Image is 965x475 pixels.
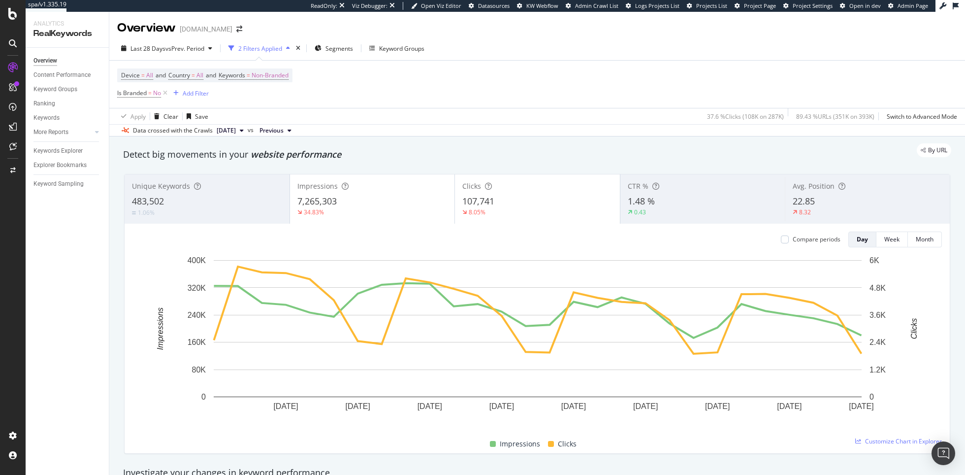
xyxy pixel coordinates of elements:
[33,146,102,156] a: Keywords Explorer
[117,40,216,56] button: Last 28 DaysvsPrev. Period
[575,2,618,9] span: Admin Crawl List
[201,393,206,401] text: 0
[213,125,248,136] button: [DATE]
[849,402,873,410] text: [DATE]
[840,2,881,10] a: Open in dev
[634,208,646,216] div: 0.43
[735,2,776,10] a: Project Page
[156,71,166,79] span: and
[117,108,146,124] button: Apply
[628,181,648,191] span: CTR %
[849,2,881,9] span: Open in dev
[793,235,840,243] div: Compare periods
[33,84,102,95] a: Keyword Groups
[168,71,190,79] span: Country
[150,108,178,124] button: Clear
[793,181,835,191] span: Avg. Position
[156,307,164,350] text: Impressions
[225,40,294,56] button: 2 Filters Applied
[248,126,256,135] span: vs
[294,43,302,53] div: times
[848,232,876,247] button: Day
[705,402,730,410] text: [DATE]
[33,70,91,80] div: Content Performance
[626,2,679,10] a: Logs Projects List
[236,26,242,33] div: arrow-right-arrow-left
[183,89,209,98] div: Add Filter
[687,2,727,10] a: Projects List
[910,318,918,339] text: Clicks
[219,71,245,79] span: Keywords
[777,402,802,410] text: [DATE]
[163,112,178,121] div: Clear
[180,24,232,34] div: [DOMAIN_NAME]
[628,195,655,207] span: 1.48 %
[883,108,957,124] button: Switch to Advanced Mode
[869,311,886,319] text: 3.6K
[411,2,461,10] a: Open Viz Editor
[33,127,92,137] a: More Reports
[325,44,353,53] span: Segments
[183,108,208,124] button: Save
[311,40,357,56] button: Segments
[876,232,908,247] button: Week
[379,44,424,53] div: Keyword Groups
[311,2,337,10] div: ReadOnly:
[418,402,442,410] text: [DATE]
[33,56,57,66] div: Overview
[33,160,102,170] a: Explorer Bookmarks
[196,68,203,82] span: All
[469,208,485,216] div: 8.05%
[256,125,295,136] button: Previous
[130,112,146,121] div: Apply
[696,2,727,9] span: Projects List
[297,195,337,207] span: 7,265,303
[132,211,136,214] img: Equal
[188,338,206,346] text: 160K
[869,338,886,346] text: 2.4K
[33,99,102,109] a: Ranking
[117,89,147,97] span: Is Branded
[793,195,815,207] span: 22.85
[500,438,540,450] span: Impressions
[421,2,461,9] span: Open Viz Editor
[146,68,153,82] span: All
[346,402,370,410] text: [DATE]
[478,2,510,9] span: Datasources
[365,40,428,56] button: Keyword Groups
[558,438,577,450] span: Clicks
[561,402,586,410] text: [DATE]
[898,2,928,9] span: Admin Page
[635,2,679,9] span: Logs Projects List
[252,68,289,82] span: Non-Branded
[33,179,102,189] a: Keyword Sampling
[33,113,102,123] a: Keywords
[192,71,195,79] span: =
[33,28,101,39] div: RealKeywords
[462,195,494,207] span: 107,741
[888,2,928,10] a: Admin Page
[33,160,87,170] div: Explorer Bookmarks
[783,2,833,10] a: Project Settings
[869,256,879,265] text: 6K
[526,2,558,9] span: KW Webflow
[33,70,102,80] a: Content Performance
[566,2,618,10] a: Admin Crawl List
[932,441,955,465] div: Open Intercom Messenger
[132,181,190,191] span: Unique Keywords
[744,2,776,9] span: Project Page
[799,208,811,216] div: 8.32
[304,208,324,216] div: 34.83%
[188,256,206,265] text: 400K
[195,112,208,121] div: Save
[869,393,874,401] text: 0
[796,112,874,121] div: 89.43 % URLs ( 351K on 393K )
[273,402,298,410] text: [DATE]
[869,283,886,292] text: 4.8K
[33,20,101,28] div: Analytics
[855,437,942,445] a: Customize Chart in Explorer
[793,2,833,9] span: Project Settings
[206,71,216,79] span: and
[908,232,942,247] button: Month
[297,181,338,191] span: Impressions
